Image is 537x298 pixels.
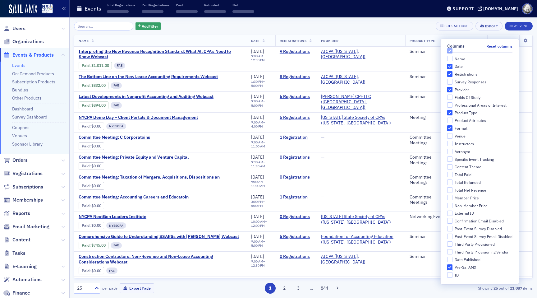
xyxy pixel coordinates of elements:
[251,83,263,88] time: 5:00 PM
[447,87,452,92] input: Provider
[82,83,91,88] span: :
[79,202,104,209] div: Paid: 0 - $0
[204,10,226,13] span: ‌
[91,103,106,108] span: $894.00
[12,276,42,283] span: Automations
[321,74,401,85] span: AICPA (New York, NY)
[447,125,452,131] input: Format
[457,39,471,43] span: Format
[251,179,263,184] time: 9:00 AM
[107,10,129,13] span: ‌
[91,184,101,188] span: $0.00
[251,80,271,88] div: –
[3,263,37,270] a: E-Learning
[251,154,264,160] span: [DATE]
[3,170,43,177] a: Registrations
[321,115,401,126] a: [US_STATE] State Society of CPAs ([US_STATE], [GEOGRAPHIC_DATA])
[79,175,220,180] span: Committee Meeting: Taxation of Mergers, Acquisitions, Dispositions an
[455,102,507,108] div: Professional Areas of Interest
[79,162,104,170] div: Paid: 0 - $0
[384,285,533,291] div: Showing out of items
[251,219,265,224] time: 10:00 AM
[522,3,533,14] span: Profile
[447,241,452,247] input: Third Party Provisioned
[106,268,117,274] div: FAE
[505,22,533,30] button: New Event
[251,234,264,239] span: [DATE]
[436,22,473,30] button: Bulk Actions
[410,254,448,259] div: Seminar
[444,24,469,28] div: Bulk Actions
[3,290,30,296] a: Finance
[79,94,213,100] span: Latest Developments in Nonprofit Accounting and Auditing Webcast
[204,3,226,7] p: Refunded
[251,214,264,219] span: [DATE]
[12,71,54,77] a: On-Demand Products
[120,283,154,293] button: Export Page
[447,264,452,270] input: Pre-SailAMX
[455,203,488,208] div: Non-Member Price
[91,203,101,208] span: $0.00
[12,197,43,203] span: Memberships
[82,103,89,108] a: Paid
[455,164,481,170] div: Content Theme
[79,39,89,43] span: Name
[447,48,452,54] input: Name
[447,203,452,208] input: Non-Member Price
[251,180,271,188] div: –
[111,102,122,108] div: FAE
[79,49,242,60] span: Interpreting the New Revenue Recognition Standard: What All CPA’s Need to Know Webcast
[106,123,126,129] div: NYSSCPA
[111,242,122,249] div: FAE
[455,64,463,69] div: Date
[251,99,263,103] time: 9:00 AM
[447,164,452,170] input: Content Theme
[251,39,259,43] span: Date
[232,10,254,13] span: ‌
[455,118,486,123] div: Product Attributes
[79,62,112,69] div: Paid: 9 - $101100
[79,155,189,160] a: Committee Meeting: Private Equity and Venture Capital
[321,214,401,225] a: [US_STATE] State Society of CPAs ([US_STATE], [GEOGRAPHIC_DATA])
[447,234,452,239] input: Post-Event Survey Email Disabled
[447,63,452,69] input: Date
[447,249,452,254] input: Third Party Provisioning Vendor
[485,25,498,28] div: Export
[280,115,312,120] a: 5 Registrations
[452,6,474,12] div: Support
[9,4,37,14] img: SailAMX
[410,49,448,54] div: Seminar
[3,210,30,217] a: Reports
[12,184,43,190] span: Subscriptions
[410,214,448,220] div: Networking Event
[79,135,183,140] span: Committee Meeting: C Corporatoins
[410,155,448,165] div: Committee Meetings
[251,160,271,168] div: –
[3,25,25,32] a: Users
[447,272,452,278] input: ID
[279,283,290,294] button: 2
[455,110,477,115] div: Product Type
[82,164,91,168] span: :
[251,160,263,164] time: 9:30 AM
[3,276,42,283] a: Automations
[447,257,452,262] input: Date Published
[483,6,518,12] div: [DOMAIN_NAME]
[79,115,198,120] a: NYCPA Demo Day – Client Portals & Document Management
[455,195,479,200] div: Member Price
[12,250,25,257] span: Tasks
[280,74,312,80] a: 8 Registrations
[447,226,452,231] input: Post-Event Survey Disabled
[82,63,89,68] a: Paid
[410,74,448,80] div: Seminar
[455,141,474,146] div: Instructors
[410,175,448,185] div: Committee Meetings
[82,203,89,208] a: Paid
[37,4,53,15] a: View Homepage
[82,83,89,88] a: Paid
[455,218,504,224] div: Confirmation Email Disabled
[447,133,452,139] input: Venue
[251,94,264,99] span: [DATE]
[321,194,324,200] span: —
[251,200,271,208] div: –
